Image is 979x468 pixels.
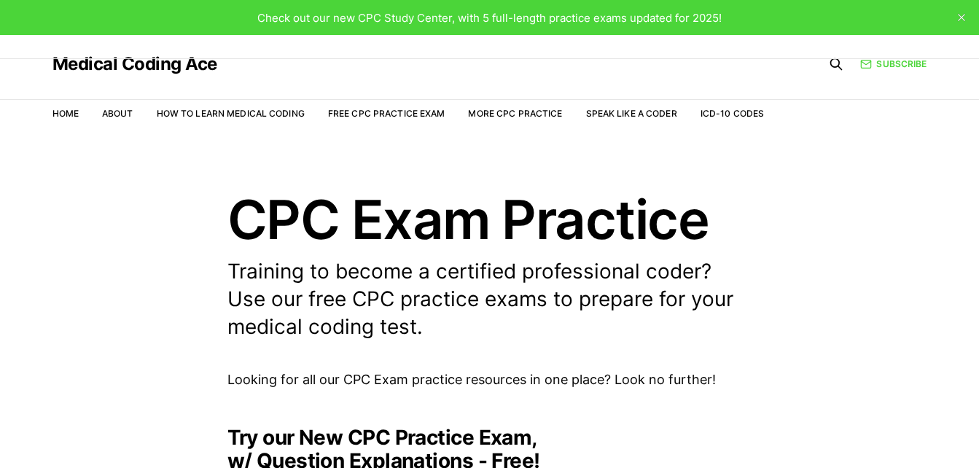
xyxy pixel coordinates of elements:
[328,108,445,119] a: Free CPC Practice Exam
[586,108,677,119] a: Speak Like a Coder
[227,370,752,391] p: Looking for all our CPC Exam practice resources in one place? Look no further!
[860,57,927,71] a: Subscribe
[52,55,217,73] a: Medical Coding Ace
[227,192,752,246] h1: CPC Exam Practice
[227,258,752,340] p: Training to become a certified professional coder? Use our free CPC practice exams to prepare for...
[741,397,979,468] iframe: portal-trigger
[52,108,79,119] a: Home
[157,108,305,119] a: How to Learn Medical Coding
[701,108,764,119] a: ICD-10 Codes
[950,6,973,29] button: close
[468,108,562,119] a: More CPC Practice
[102,108,133,119] a: About
[257,11,722,25] span: Check out our new CPC Study Center, with 5 full-length practice exams updated for 2025!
